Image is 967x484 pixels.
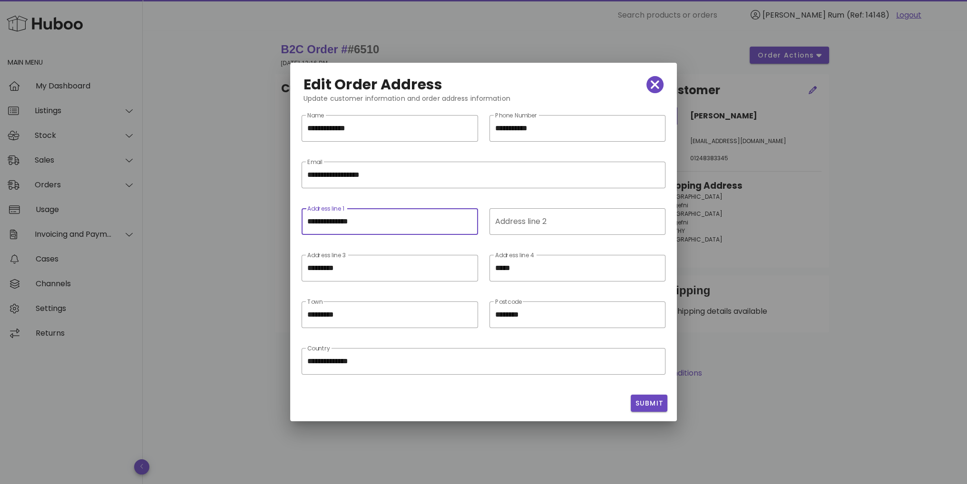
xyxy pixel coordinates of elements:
h2: Edit Order Address [303,77,443,92]
span: Submit [635,398,664,408]
label: Name [307,112,324,119]
label: Phone Number [495,112,537,119]
button: Submit [631,395,667,412]
label: Country [307,345,330,352]
label: Town [307,299,322,306]
label: Postcode [495,299,522,306]
label: Address line 3 [307,252,346,259]
label: Address line 1 [307,205,344,213]
label: Address line 4 [495,252,535,259]
div: Update customer information and order address information [296,93,671,111]
label: Email [307,159,322,166]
